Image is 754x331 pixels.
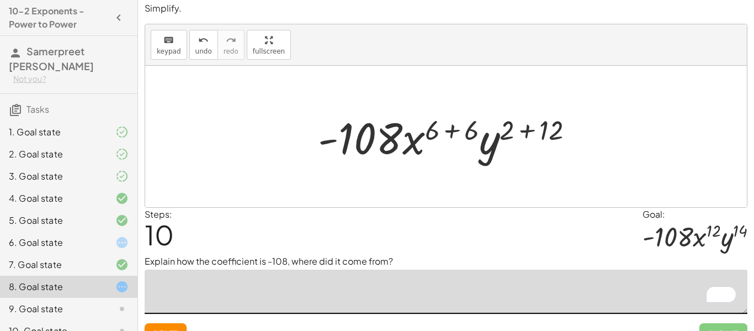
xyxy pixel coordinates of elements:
[115,236,129,249] i: Task started.
[115,214,129,227] i: Task finished and correct.
[9,192,98,205] div: 4. Goal state
[9,302,98,316] div: 9. Goal state
[9,148,98,161] div: 2. Goal state
[13,73,129,85] div: Not you?
[115,125,129,139] i: Task finished and part of it marked as correct.
[26,103,49,115] span: Tasks
[115,302,129,316] i: Task not started.
[9,258,98,271] div: 7. Goal state
[151,30,187,60] button: keyboardkeypad
[9,214,98,227] div: 5. Goal state
[157,48,181,55] span: keypad
[115,170,129,183] i: Task finished and part of it marked as correct.
[9,125,98,139] div: 1. Goal state
[226,34,236,47] i: redo
[9,45,94,72] span: Samerpreet [PERSON_NAME]
[253,48,285,55] span: fullscreen
[115,258,129,271] i: Task finished and correct.
[247,30,291,60] button: fullscreen
[145,208,172,220] label: Steps:
[189,30,218,60] button: undoundo
[145,218,174,251] span: 10
[115,192,129,205] i: Task finished and correct.
[145,255,747,268] p: Explain how the coefficient is -108, where did it come from?
[198,34,209,47] i: undo
[9,280,98,293] div: 8. Goal state
[163,34,174,47] i: keyboard
[9,236,98,249] div: 6. Goal state
[145,270,747,314] textarea: To enrich screen reader interactions, please activate Accessibility in Grammarly extension settings
[115,148,129,161] i: Task finished and part of it marked as correct.
[195,48,212,55] span: undo
[9,170,98,183] div: 3. Goal state
[217,30,245,60] button: redoredo
[145,2,747,15] p: Simplify.
[115,280,129,293] i: Task started.
[643,208,747,221] div: Goal:
[224,48,238,55] span: redo
[9,4,109,31] h4: 10-2 Exponents - Power to Power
